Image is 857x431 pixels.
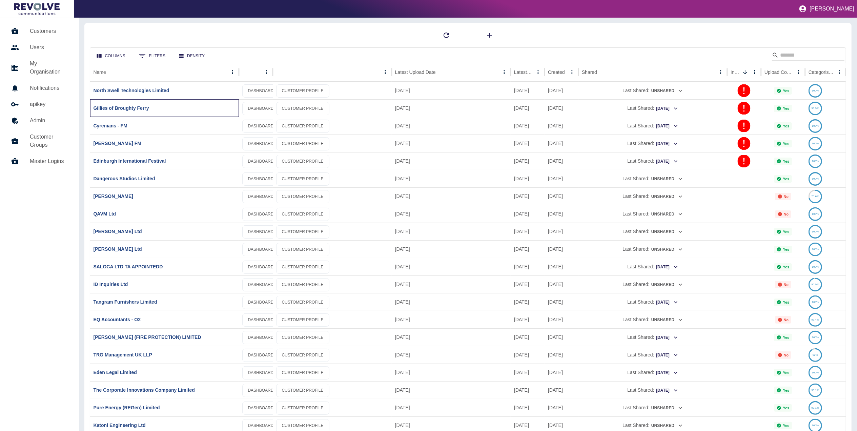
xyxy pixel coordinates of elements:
[783,177,789,181] p: Yes
[794,67,803,77] button: Upload Complete column menu
[548,69,565,75] div: Created
[545,135,578,152] div: 04 Jul 2023
[545,82,578,99] div: 07 May 2025
[511,223,545,240] div: 31 Jul 2025
[651,191,683,202] button: Unshared
[276,120,329,133] a: CUSTOMER PROFILE
[511,240,545,258] div: 03 Aug 2025
[94,88,169,93] a: North Swell Technologies Limited
[812,389,819,392] text: 99.1%
[30,157,68,165] h5: Master Logins
[242,84,280,98] a: DASHBOARD
[94,423,146,428] a: Katoni Engineering Ltd
[392,258,511,275] div: 04 Aug 2025
[242,172,280,186] a: DASHBOARD
[242,190,280,203] a: DASHBOARD
[783,300,789,304] p: Yes
[174,50,210,62] button: Density
[783,371,789,375] p: Yes
[242,120,280,133] a: DASHBOARD
[511,275,545,293] div: 31 Jul 2025
[511,117,545,135] div: 09 Jul 2025
[276,208,329,221] a: CUSTOMER PROFILE
[656,385,678,396] button: [DATE]
[276,296,329,309] a: CUSTOMER PROFILE
[5,129,74,153] a: Customer Groups
[545,399,578,416] div: 18 Dec 2024
[242,155,280,168] a: DASHBOARD
[716,67,726,77] button: Shared column menu
[656,332,678,343] button: [DATE]
[835,67,844,77] button: Categorised column menu
[582,188,724,205] div: Last Shared:
[783,89,789,93] p: Yes
[392,399,511,416] div: 04 Aug 2025
[783,230,789,234] p: Yes
[784,194,789,199] p: No
[5,153,74,169] a: Master Logins
[812,301,819,304] text: 100%
[582,258,724,275] div: Last Shared:
[94,123,127,128] a: Cyrenians - FM
[545,187,578,205] div: 31 Jul 2025
[276,155,329,168] a: CUSTOMER PROFILE
[545,346,578,364] div: 19 Feb 2025
[94,193,133,199] a: [PERSON_NAME]
[94,211,116,217] a: QAVM Ltd
[94,69,106,75] div: Name
[582,170,724,187] div: Last Shared:
[30,84,68,92] h5: Notifications
[651,244,683,255] button: Unshared
[392,187,511,205] div: 31 Jul 2025
[582,223,724,240] div: Last Shared:
[392,275,511,293] div: 04 Aug 2025
[242,261,280,274] a: DASHBOARD
[651,280,683,290] button: Unshared
[582,69,597,75] div: Shared
[94,405,160,410] a: Pure Energy (REGen) Limited
[94,387,195,393] a: The Corporate Innovations Company Limited
[775,193,792,200] div: Not all required reports for this customer were uploaded for the latest usage month.
[514,69,533,75] div: Latest Usage
[812,336,819,339] text: 100%
[545,381,578,399] div: 18 Dec 2024
[783,424,789,428] p: Yes
[582,135,724,152] div: Last Shared:
[276,137,329,150] a: CUSTOMER PROFILE
[812,89,819,92] text: 100%
[5,39,74,56] a: Users
[5,80,74,96] a: Notifications
[94,317,141,322] a: EQ Accountants - O2
[545,117,578,135] div: 04 Jul 2023
[545,311,578,328] div: 04 Mar 2025
[784,283,789,287] p: No
[242,278,280,291] a: DASHBOARD
[511,311,545,328] div: 31 Jul 2025
[784,318,789,322] p: No
[812,160,819,163] text: 100%
[582,293,724,311] div: Last Shared:
[134,49,171,63] button: Show filters
[276,278,329,291] a: CUSTOMER PROFILE
[94,299,157,305] a: Tangram Furnishers Limited
[276,243,329,256] a: CUSTOMER PROFILE
[582,241,724,258] div: Last Shared:
[545,223,578,240] div: 05 Jun 2025
[5,112,74,129] a: Admin
[30,27,68,35] h5: Customers
[582,117,724,135] div: Last Shared:
[812,230,819,233] text: 100%
[276,172,329,186] a: CUSTOMER PROFILE
[262,67,271,77] button: column menu
[511,205,545,223] div: 31 Jul 2025
[276,190,329,203] a: CUSTOMER PROFILE
[812,142,819,145] text: 100%
[242,296,280,309] a: DASHBOARD
[392,346,511,364] div: 04 Aug 2025
[813,353,818,356] text: 92%
[242,208,280,221] a: DASHBOARD
[395,69,436,75] div: Latest Upload Date
[94,334,201,340] a: [PERSON_NAME] (FIRE PROTECTION) LIMITED
[392,311,511,328] div: 04 Aug 2025
[511,293,545,311] div: 31 Jul 2025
